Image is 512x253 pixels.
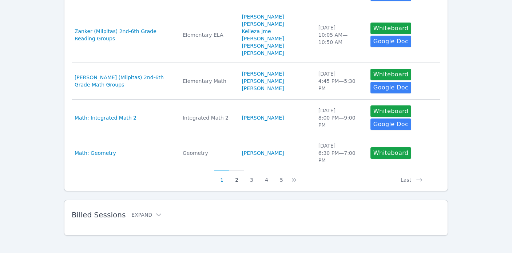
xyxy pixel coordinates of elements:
[242,114,284,121] a: [PERSON_NAME]
[75,74,174,88] a: [PERSON_NAME] (Milpitas) 2nd-6th Grade Math Groups
[72,100,440,136] tr: Math: Integrated Math 2Integrated Math 2[PERSON_NAME][DATE]8:00 PM—9:00 PMWhiteboardGoogle Doc
[183,114,233,121] div: Integrated Math 2
[75,149,116,157] a: Math: Geometry
[318,24,362,46] div: [DATE] 10:05 AM — 10:50 AM
[395,170,429,184] button: Last
[229,170,244,184] button: 2
[318,142,362,164] div: [DATE] 6:30 PM — 7:00 PM
[242,28,309,42] a: Kelleza Jme [PERSON_NAME]
[242,85,284,92] a: [PERSON_NAME]
[370,147,412,159] button: Whiteboard
[242,42,284,49] a: [PERSON_NAME]
[183,77,233,85] div: Elementary Math
[318,70,362,92] div: [DATE] 4:45 PM — 5:30 PM
[259,170,274,184] button: 4
[75,114,136,121] a: Math: Integrated Math 2
[244,170,259,184] button: 3
[242,49,284,57] a: [PERSON_NAME]
[370,36,411,47] a: Google Doc
[72,210,126,219] span: Billed Sessions
[370,82,411,93] a: Google Doc
[242,149,284,157] a: [PERSON_NAME]
[370,119,411,130] a: Google Doc
[242,70,284,77] a: [PERSON_NAME]
[183,31,233,39] div: Elementary ELA
[75,28,174,42] a: Zanker (Milpitas) 2nd-6th Grade Reading Groups
[72,7,440,63] tr: Zanker (Milpitas) 2nd-6th Grade Reading GroupsElementary ELA[PERSON_NAME][PERSON_NAME]Kelleza Jme...
[242,77,284,85] a: [PERSON_NAME]
[242,13,284,20] a: [PERSON_NAME]
[318,107,362,129] div: [DATE] 8:00 PM — 9:00 PM
[214,170,229,184] button: 1
[72,136,440,170] tr: Math: GeometryGeometry[PERSON_NAME][DATE]6:30 PM—7:00 PMWhiteboard
[370,23,412,34] button: Whiteboard
[183,149,233,157] div: Geometry
[131,211,162,218] button: Expand
[274,170,289,184] button: 5
[370,69,412,80] button: Whiteboard
[242,20,284,28] a: [PERSON_NAME]
[72,63,440,100] tr: [PERSON_NAME] (Milpitas) 2nd-6th Grade Math GroupsElementary Math[PERSON_NAME][PERSON_NAME][PERSO...
[370,105,412,117] button: Whiteboard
